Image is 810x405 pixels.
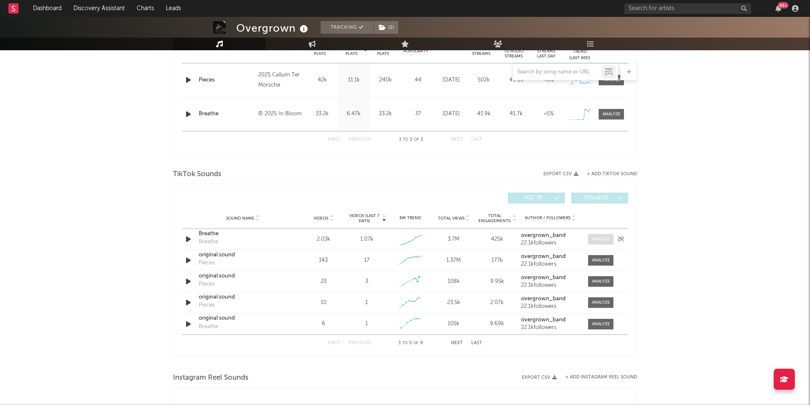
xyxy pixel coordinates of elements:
[403,138,408,141] span: to
[304,299,343,307] div: 10
[521,254,580,260] a: overgrown_band
[521,317,580,323] a: overgrown_band
[521,233,580,239] a: overgrown_band
[577,196,616,201] span: Official ( 0 )
[522,375,557,380] button: Export CSV
[502,110,530,118] div: 41.7k
[508,193,565,204] button: UGC(9)
[199,259,215,267] div: Pieces
[571,193,628,204] button: Official(0)
[313,216,328,221] span: Videos
[226,216,254,221] span: Sound Name
[364,256,370,265] div: 17
[521,275,580,281] a: overgrown_band
[521,325,580,331] div: 22.1k followers
[434,235,473,244] div: 3.7M
[321,21,373,34] button: Tracking
[525,215,570,221] span: Author / Followers
[478,277,517,286] div: 9.95k
[365,320,368,328] div: 1
[304,320,343,328] div: 6
[438,216,464,221] span: Total Views
[451,137,463,142] button: Next
[173,373,248,383] span: Instagram Reel Sounds
[199,293,287,302] a: original sound
[478,299,517,307] div: 2.07k
[587,172,637,177] button: + Add TikTok Sound
[365,277,368,286] div: 3
[328,137,340,142] button: First
[258,109,304,119] div: © 2025 In Bloom
[308,110,336,118] div: 33.2k
[434,256,473,265] div: 1.37M
[513,196,552,201] span: UGC ( 9 )
[173,169,221,179] span: TikTok Sounds
[478,235,517,244] div: 425k
[521,261,580,267] div: 22.1k followers
[434,277,473,286] div: 108k
[340,110,367,118] div: 6.47k
[775,5,781,12] button: 99+
[199,251,287,259] a: original sound
[365,299,368,307] div: 1
[304,277,343,286] div: 23
[521,304,580,310] div: 22.1k followers
[414,138,419,141] span: of
[199,314,287,323] a: original sound
[778,2,788,8] div: 99 +
[557,375,637,380] div: + Add Instagram Reel Sound
[304,235,343,244] div: 2.03k
[199,272,287,280] a: original sound
[402,341,408,345] span: to
[434,320,473,328] div: 105k
[199,301,215,310] div: Pieces
[199,110,254,118] a: Breathe
[521,254,566,259] strong: overgrown_band
[373,21,399,34] span: ( 2 )
[236,21,310,35] div: Overgrown
[478,320,517,328] div: 9.69k
[521,275,566,280] strong: overgrown_band
[304,256,343,265] div: 143
[199,230,287,238] a: Breathe
[403,110,433,118] div: 37
[391,215,430,221] div: 6M Trend
[347,213,381,223] span: Videos (last 7 days)
[535,110,563,118] div: <5%
[521,296,566,302] strong: overgrown_band
[471,137,482,142] button: Last
[478,256,517,265] div: 177k
[578,172,637,177] button: + Add TikTok Sound
[388,135,434,145] div: 1 2 2
[348,137,371,142] button: Previous
[471,341,482,345] button: Last
[372,110,399,118] div: 33.2k
[521,296,580,302] a: overgrown_band
[478,213,512,223] span: Total Engagements
[521,283,580,288] div: 22.1k followers
[348,341,371,345] button: Previous
[437,110,465,118] div: [DATE]
[543,171,578,177] button: Export CSV
[451,341,463,345] button: Next
[470,110,498,118] div: 41.9k
[360,235,373,244] div: 1.07k
[388,338,434,348] div: 1 5 9
[199,280,215,288] div: Pieces
[624,3,751,14] input: Search for artists
[199,323,218,331] div: Breathe
[374,21,398,34] button: (2)
[513,69,602,76] input: Search by song name or URL
[434,299,473,307] div: 23.5k
[199,238,218,246] div: Breathe
[413,341,418,345] span: of
[565,375,637,380] button: + Add Instagram Reel Sound
[521,317,566,323] strong: overgrown_band
[521,240,580,246] div: 22.1k followers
